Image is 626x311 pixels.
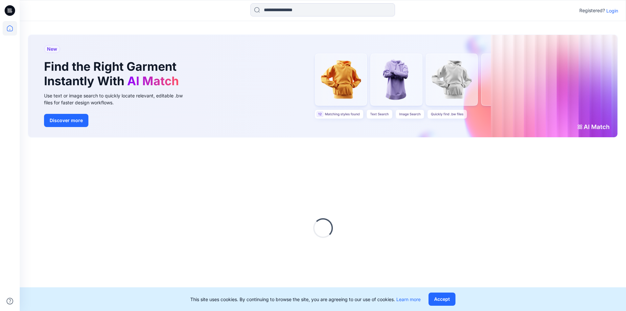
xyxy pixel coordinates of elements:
button: Discover more [44,114,88,127]
p: Login [606,7,618,14]
p: Registered? [579,7,605,14]
a: Learn more [396,297,421,302]
span: AI Match [127,74,179,88]
div: Use text or image search to quickly locate relevant, editable .bw files for faster design workflows. [44,92,192,106]
span: New [47,45,57,53]
button: Accept [429,293,455,306]
h1: Find the Right Garment Instantly With [44,60,182,88]
p: This site uses cookies. By continuing to browse the site, you are agreeing to our use of cookies. [190,296,421,303]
